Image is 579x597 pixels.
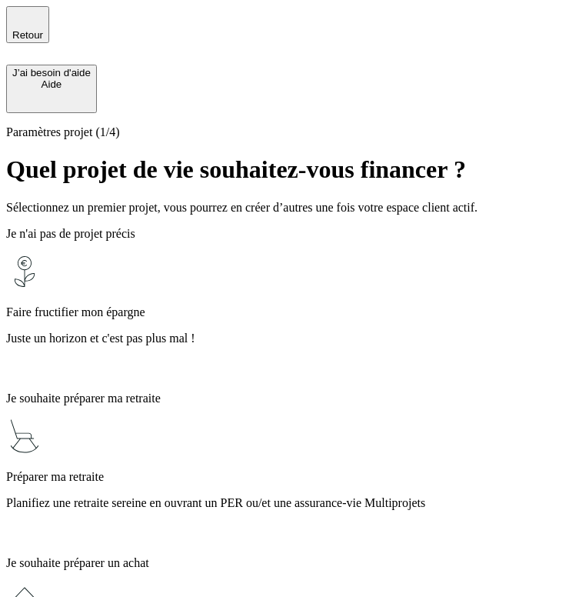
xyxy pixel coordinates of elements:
[6,470,573,484] p: Préparer ma retraite
[12,67,91,78] div: J’ai besoin d'aide
[6,155,573,184] h1: Quel projet de vie souhaitez-vous financer ?
[6,556,573,570] p: Je souhaite préparer un achat
[6,332,573,345] p: Juste un horizon et c'est pas plus mal !
[6,201,478,214] span: Sélectionnez un premier projet, vous pourrez en créer d’autres une fois votre espace client actif.
[6,6,49,43] button: Retour
[6,305,573,319] p: Faire fructifier mon épargne
[12,29,43,41] span: Retour
[12,78,91,90] div: Aide
[6,125,573,139] p: Paramètres projet (1/4)
[6,496,573,510] p: Planifiez une retraite sereine en ouvrant un PER ou/et une assurance-vie Multiprojets
[6,227,573,241] p: Je n'ai pas de projet précis
[6,392,573,405] p: Je souhaite préparer ma retraite
[6,65,97,113] button: J’ai besoin d'aideAide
